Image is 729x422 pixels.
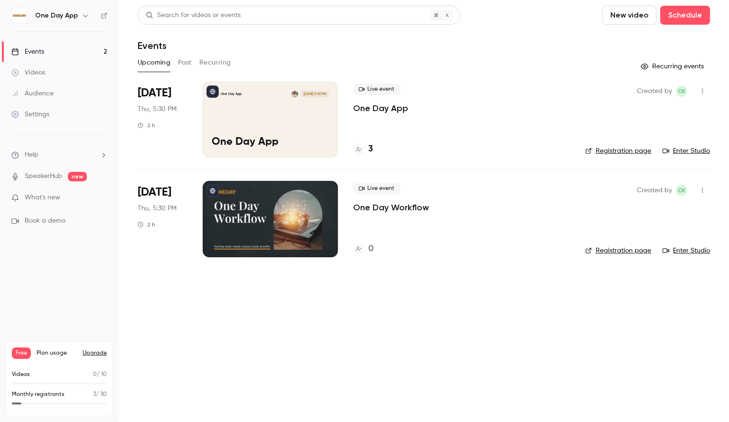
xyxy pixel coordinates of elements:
[11,47,44,56] div: Events
[138,104,177,114] span: Thu, 5:30 PM
[138,181,187,257] div: Aug 21 Thu, 5:30 PM (America/New York)
[663,146,710,156] a: Enter Studio
[138,185,171,200] span: [DATE]
[93,370,107,379] p: / 10
[93,392,96,397] span: 3
[602,6,656,25] button: New video
[178,55,192,70] button: Past
[138,85,171,101] span: [DATE]
[25,193,60,203] span: What's new
[368,143,373,156] h4: 3
[93,372,97,377] span: 0
[138,204,177,213] span: Thu, 5:30 PM
[212,136,329,149] p: One Day App
[11,68,45,77] div: Videos
[353,202,429,213] a: One Day Workflow
[353,183,400,194] span: Live event
[637,185,672,196] span: Created by
[353,143,373,156] a: 3
[660,6,710,25] button: Schedule
[637,85,672,97] span: Created by
[11,110,49,119] div: Settings
[12,390,65,399] p: Monthly registrants
[678,85,685,97] span: CK
[585,246,651,255] a: Registration page
[585,146,651,156] a: Registration page
[138,221,155,228] div: 2 h
[146,10,241,20] div: Search for videos or events
[663,246,710,255] a: Enter Studio
[37,349,77,357] span: Plan usage
[203,82,338,158] a: One Day AppOne Day AppCK Kelly[DATE] 5:30 PMOne Day App
[138,40,167,51] h1: Events
[676,185,687,196] span: CK Kelly
[83,349,107,357] button: Upgrade
[353,103,408,114] a: One Day App
[353,84,400,95] span: Live event
[93,390,107,399] p: / 30
[368,243,374,255] h4: 0
[300,91,328,97] span: [DATE] 5:30 PM
[68,172,87,181] span: new
[291,91,298,97] img: CK Kelly
[11,89,54,98] div: Audience
[138,82,187,158] div: Aug 14 Thu, 5:30 PM (America/New York)
[678,185,685,196] span: CK
[676,85,687,97] span: CK Kelly
[12,8,27,23] img: One Day App
[221,92,242,96] p: One Day App
[25,171,62,181] a: SpeakerHub
[138,122,155,129] div: 2 h
[138,55,170,70] button: Upcoming
[12,347,31,359] span: Free
[25,216,65,226] span: Book a demo
[12,370,30,379] p: Videos
[11,150,107,160] li: help-dropdown-opener
[199,55,231,70] button: Recurring
[25,150,38,160] span: Help
[353,243,374,255] a: 0
[636,59,710,74] button: Recurring events
[35,11,78,20] h6: One Day App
